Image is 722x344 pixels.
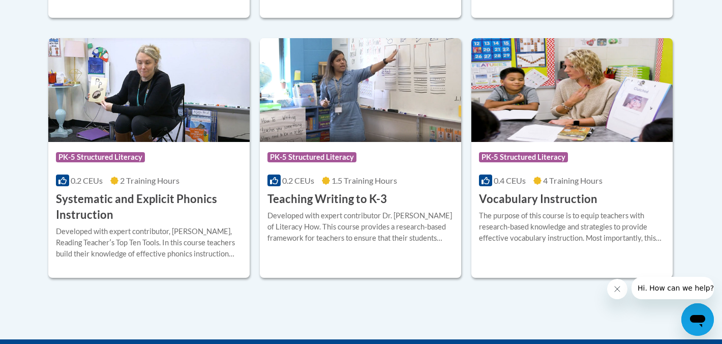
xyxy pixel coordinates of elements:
span: 1.5 Training Hours [332,176,397,185]
div: The purpose of this course is to equip teachers with research-based knowledge and strategies to p... [479,210,665,244]
span: PK-5 Structured Literacy [267,152,356,162]
h3: Vocabulary Instruction [479,191,597,207]
a: Course LogoPK-5 Structured Literacy0.2 CEUs2 Training Hours Systematic and Explicit Phonics Instr... [48,38,250,277]
img: Course Logo [260,38,461,142]
span: 0.2 CEUs [282,176,314,185]
iframe: Close message [607,279,627,299]
a: Course LogoPK-5 Structured Literacy0.2 CEUs1.5 Training Hours Teaching Writing to K-3Developed wi... [260,38,461,277]
img: Course Logo [48,38,250,142]
span: 2 Training Hours [120,176,179,185]
span: PK-5 Structured Literacy [56,152,145,162]
span: PK-5 Structured Literacy [479,152,568,162]
img: Course Logo [471,38,673,142]
span: 0.4 CEUs [494,176,526,185]
div: Developed with expert contributor Dr. [PERSON_NAME] of Literacy How. This course provides a resea... [267,210,454,244]
div: Developed with expert contributor, [PERSON_NAME], Reading Teacherʹs Top Ten Tools. In this course... [56,226,242,260]
span: 4 Training Hours [543,176,603,185]
h3: Systematic and Explicit Phonics Instruction [56,191,242,223]
iframe: Message from company [631,277,714,299]
h3: Teaching Writing to K-3 [267,191,387,207]
span: 0.2 CEUs [71,176,103,185]
iframe: Button to launch messaging window [681,303,714,336]
a: Course LogoPK-5 Structured Literacy0.4 CEUs4 Training Hours Vocabulary InstructionThe purpose of ... [471,38,673,277]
